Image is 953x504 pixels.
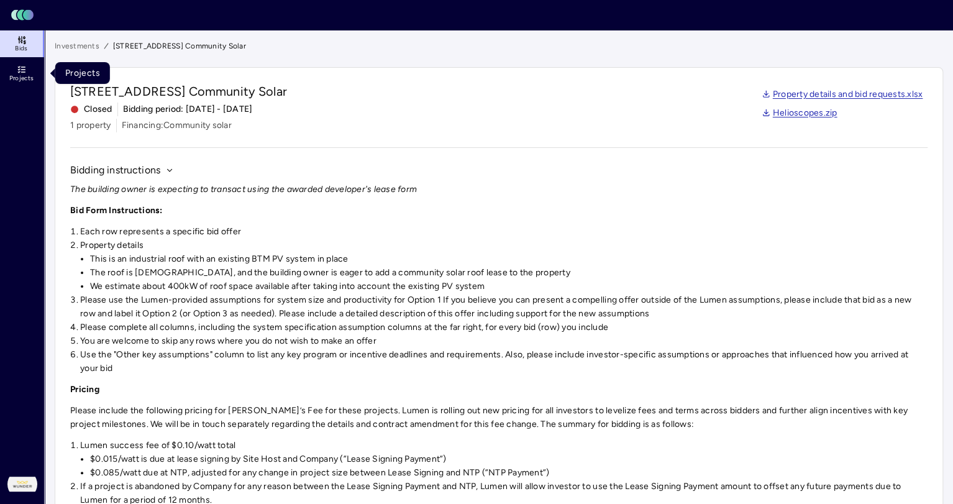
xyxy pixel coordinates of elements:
strong: Bid Form Instructions: [70,205,163,216]
span: Bidding instructions [70,163,160,178]
li: The roof is [DEMOGRAPHIC_DATA], and the building owner is eager to add a community solar roof lea... [90,266,928,280]
span: Closed [70,103,112,116]
a: Property details and bid requests.xlsx [762,88,923,101]
li: We estimate about 400kW of roof space available after taking into account the existing PV system [90,280,928,293]
a: Helioscopes.zip [762,106,837,120]
span: Projects [9,75,34,82]
span: 1 property [70,119,111,132]
li: Each row represents a specific bid offer [80,225,928,239]
li: $0.015/watt is due at lease signing by Site Host and Company (”Lease Signing Payment”) [90,452,928,466]
img: Wunder [7,469,37,499]
div: Projects [55,62,110,84]
li: Please use the Lumen-provided assumptions for system size and productivity for Option 1 If you be... [80,293,928,321]
span: [STREET_ADDRESS] Community Solar [113,40,246,52]
button: Bidding instructions [70,163,174,178]
li: $0.085/watt due at NTP, adjusted for any change in project size between Lease Signing and NTP (”N... [90,466,928,480]
li: Lumen success fee of $0.10/watt total [80,439,928,480]
span: Bidding period: [DATE] - [DATE] [123,103,253,116]
span: Bids [15,45,27,52]
span: Financing: Community solar [122,119,232,132]
em: The building owner is expecting to transact using the awarded developer's lease form [70,184,417,195]
li: Please complete all columns, including the system specification assumption columns at the far rig... [80,321,928,334]
li: You are welcome to skip any rows where you do not wish to make an offer [80,334,928,348]
li: Property details [80,239,928,293]
li: Use the "Other key assumptions" column to list any key program or incentive deadlines and require... [80,348,928,375]
li: This is an industrial roof with an existing BTM PV system in place [90,252,928,266]
nav: breadcrumb [55,40,943,52]
a: Investments [55,40,99,52]
span: [STREET_ADDRESS] Community Solar [70,83,287,100]
strong: Pricing [70,384,99,395]
p: Please include the following pricing for [PERSON_NAME]’s Fee for these projects. Lumen is rolling... [70,404,928,431]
